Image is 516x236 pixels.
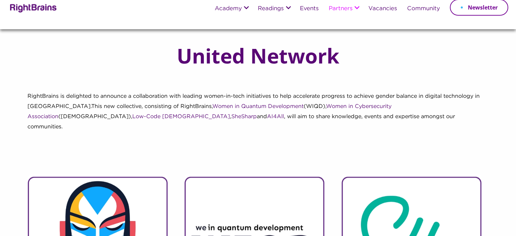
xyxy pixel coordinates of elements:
[231,114,257,119] a: SheSharp
[300,6,318,12] a: Events
[132,114,230,119] a: Low-Code [DEMOGRAPHIC_DATA]
[267,114,284,119] a: AI4All
[368,6,397,12] a: Vacancies
[58,114,132,119] span: ([DEMOGRAPHIC_DATA]),
[328,6,352,12] a: Partners
[230,114,231,119] span: ,
[407,6,440,12] a: Community
[258,6,284,12] a: Readings
[27,91,489,139] p: RightBrains is delighted to announce a collaboration with leading women-in-tech initiatives to he...
[8,3,57,13] img: Rightbrains
[304,104,326,109] span: (WIQD),
[215,6,242,12] a: Academy
[257,114,284,119] span: and
[91,104,212,109] span: This new collective, consisting of RightBrains,
[212,104,304,109] a: Women in Quantum Development
[163,44,353,67] h1: United Network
